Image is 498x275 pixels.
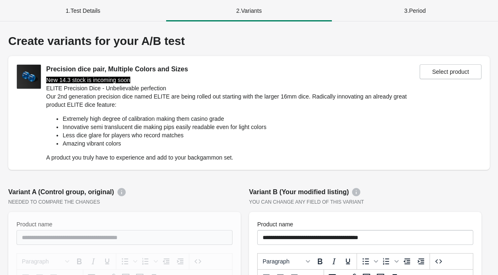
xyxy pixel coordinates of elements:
button: Increase indent [414,254,428,268]
span: New 14.3 stock is incoming soon [46,77,130,83]
h2: ELITE Precision Dice - Unbelievable perfection [46,76,420,92]
span: Paragraph [263,258,303,265]
div: Precision dice pair, Multiple Colors and Sizes [46,64,420,74]
button: Blocks [259,254,313,268]
div: Create variants for your A/B test [8,35,490,48]
li: Extremely high degree of calibration making them casino grade [63,115,420,123]
li: Amazing vibrant colors [63,139,420,148]
button: Decrease indent [400,254,414,268]
button: Source code [432,254,446,268]
div: Variant B (Your modified listing) [249,187,482,197]
div: Needed to compare the changes [8,199,241,205]
div: Bullet list [359,254,379,268]
button: Italic [327,254,341,268]
div: You can change any field of this variant [249,199,482,205]
label: Product name [257,220,293,228]
p: A product you truly have to experience and add to your backgammon set. [46,153,420,162]
p: Our 2nd generation precision dice named ELITE are being rolled out starting with the larger 16mm ... [46,92,420,109]
li: Innovative semi translucent die making pips easily readable even for light colors [63,123,420,131]
div: Numbered list [379,254,400,268]
iframe: chat widget [8,242,35,267]
li: Less dice glare for players who record matches [63,131,420,139]
button: Select product [420,64,482,79]
button: Bold [313,254,327,268]
span: Select product [432,68,469,75]
button: Underline [341,254,355,268]
div: Variant A (Control group, original) [8,187,241,197]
